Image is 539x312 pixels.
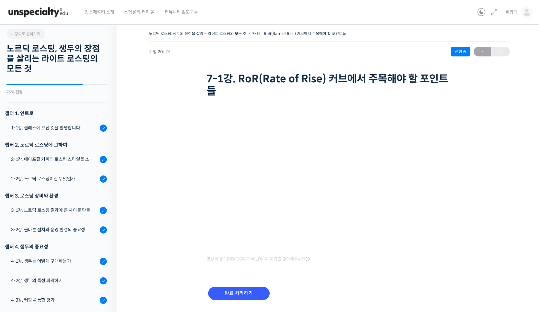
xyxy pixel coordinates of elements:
[451,47,470,56] div: 진행 중
[11,175,98,182] div: 2-2강. 노르딕 로스팅이란 무엇인가
[163,49,171,54] span: / 25
[207,73,453,98] h1: 7-1강. RoR(Rate of Rise) 커브에서 주목해야 할 포인트들
[474,47,491,56] a: ←이전
[11,156,98,163] div: 2-1강. 에이프릴 커피의 로스팅 스타일을 소개합니다
[11,226,98,233] div: 3-2강. 올바른 설치와 운영 환경의 중요성
[149,50,171,54] span: 수업 20
[11,124,98,131] div: 1-1강. 클래스에 오신 것을 환영합니다!
[208,287,270,300] input: 완료 처리하기
[6,44,107,74] h2: 노르딕 로스팅, 생두의 장점을 살리는 라이트 로스팅의 모든 것
[11,296,98,304] div: 4-3강. 커핑을 통한 평가
[474,47,491,56] span: ←
[149,31,246,36] a: 노르딕 로스팅, 생두의 장점을 살리는 라이트 로스팅의 모든 것
[5,191,107,200] div: 챕터 3. 로스팅 장비와 환경
[11,258,98,265] div: 4-1강. 생두는 어떻게 구매하는가
[5,242,107,251] div: 챕터 4. 생두의 중요성
[5,140,107,149] div: 챕터 2. 노르딕 로스팅에 관하여
[505,9,518,15] span: 씨깜디
[5,109,107,118] h3: 챕터 1. 인트로
[6,29,45,39] a: 강의로 돌아가기
[10,31,40,36] span: 강의로 돌아가기
[252,31,346,36] a: 7-1강. RoR(Rate of Rise) 커브에서 주목해야 할 포인트들
[207,257,310,262] span: 영상이 끊기[DEMOGRAPHIC_DATA] 여기를 클릭해주세요
[6,90,107,94] div: 76% 진행
[11,207,98,214] div: 3-1강. 노르딕 로스팅 결과에 큰 차이를 만들어내는 로스팅 머신의 종류와 환경
[11,277,98,284] div: 4-2강. 생두의 특성 파악하기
